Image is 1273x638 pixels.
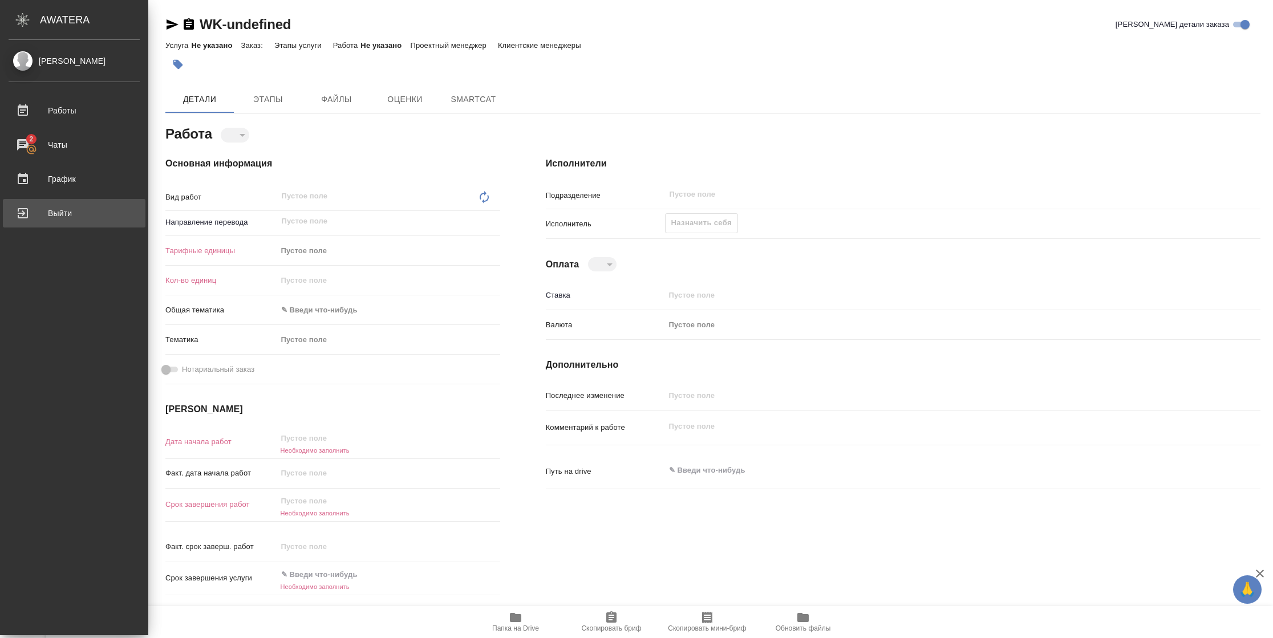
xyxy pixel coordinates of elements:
div: Работы [9,102,140,119]
h4: [PERSON_NAME] [165,403,500,416]
h4: Оплата [546,258,579,271]
div: Пустое поле [277,241,500,261]
p: Срок завершения услуги [165,572,277,584]
div: Пустое поле [669,319,1187,331]
input: Пустое поле [665,287,1201,303]
span: Файлы [309,92,364,107]
span: Оценки [378,92,432,107]
div: ✎ Введи что-нибудь [281,304,487,316]
input: Пустое поле [668,188,1174,201]
span: Этапы [241,92,295,107]
div: [PERSON_NAME] [9,55,140,67]
input: Пустое поле [281,214,473,228]
h6: Необходимо заполнить [277,447,500,454]
p: Факт. дата начала работ [165,468,277,479]
p: Не указано [191,41,241,50]
h6: Необходимо заполнить [277,583,500,590]
a: 2Чаты [3,131,145,159]
p: Срок завершения работ [165,499,277,510]
p: Комментарий к работе [546,422,665,433]
input: Пустое поле [277,272,500,288]
span: Скопировать мини-бриф [668,624,746,632]
button: Обновить файлы [755,606,851,638]
p: Проектный менеджер [410,41,489,50]
p: Клиентские менеджеры [498,41,584,50]
p: Кол-во единиц [165,275,277,286]
div: ​ [221,128,249,142]
div: Пустое поле [277,330,500,350]
input: Пустое поле [277,538,377,555]
p: Путь на drive [546,466,665,477]
div: График [9,170,140,188]
p: Тематика [165,334,277,346]
p: Вид работ [165,192,277,203]
div: Чаты [9,136,140,153]
h6: Необходимо заполнить [277,510,500,517]
p: Общая тематика [165,304,277,316]
p: Валюта [546,319,665,331]
button: Скопировать мини-бриф [659,606,755,638]
span: Обновить файлы [776,624,831,632]
button: Скопировать ссылку для ЯМессенджера [165,18,179,31]
h4: Основная информация [165,157,500,170]
div: AWATERA [40,9,148,31]
span: 2 [22,133,40,145]
span: SmartCat [446,92,501,107]
a: Работы [3,96,145,125]
span: Нотариальный заказ [182,364,254,375]
div: Пустое поле [665,315,1201,335]
p: Не указано [360,41,410,50]
span: 🙏 [1238,578,1257,602]
span: [PERSON_NAME] детали заказа [1116,19,1229,30]
div: ✎ Введи что-нибудь [277,300,500,320]
h4: Дополнительно [546,358,1260,372]
a: WK-undefined [200,17,291,32]
h4: Исполнители [546,157,1260,170]
p: Этапы услуги [274,41,325,50]
button: Скопировать ссылку [182,18,196,31]
div: Выйти [9,205,140,222]
a: График [3,165,145,193]
input: Пустое поле [277,430,377,446]
p: Направление перевода [165,217,277,228]
button: 🙏 [1233,575,1262,604]
p: Заказ: [241,41,265,50]
div: Пустое поле [281,245,487,257]
div: ​ [588,257,617,271]
p: Работа [333,41,361,50]
h2: Работа [165,123,212,143]
input: Пустое поле [277,465,377,481]
p: Ставка [546,290,665,301]
button: Добавить тэг [165,52,190,77]
button: Папка на Drive [468,606,563,638]
button: Скопировать бриф [563,606,659,638]
p: Факт. срок заверш. работ [165,541,277,552]
p: Исполнитель [546,218,665,230]
input: Пустое поле [665,387,1201,404]
span: Скопировать бриф [581,624,641,632]
span: Папка на Drive [492,624,539,632]
p: Последнее изменение [546,390,665,401]
input: Пустое поле [277,493,377,510]
p: Подразделение [546,190,665,201]
p: Услуга [165,41,191,50]
p: Тарифные единицы [165,245,277,257]
p: Дата начала работ [165,436,277,448]
div: Пустое поле [281,334,487,346]
a: Выйти [3,199,145,227]
span: Детали [172,92,227,107]
input: ✎ Введи что-нибудь [277,567,377,583]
